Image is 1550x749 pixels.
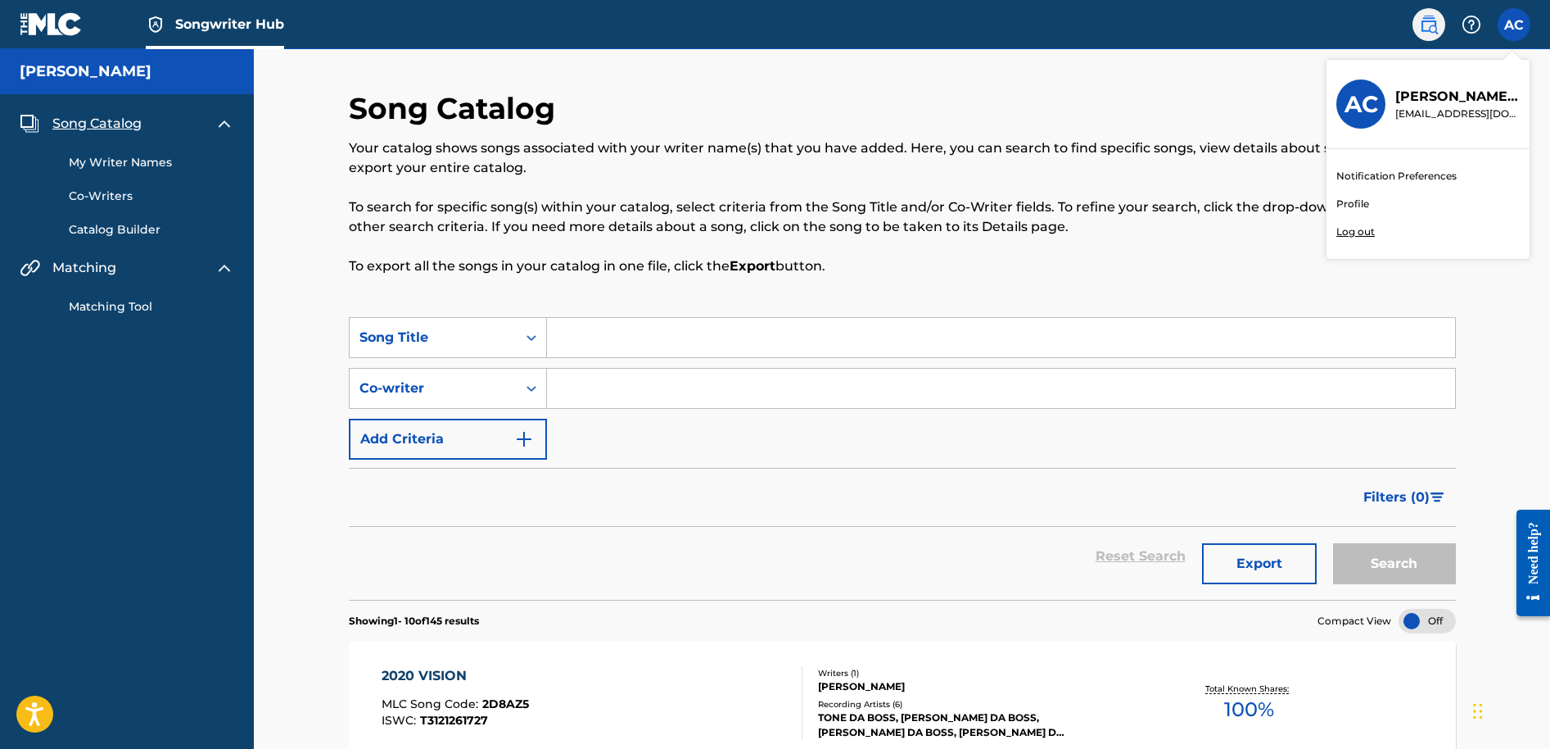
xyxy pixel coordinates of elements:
strong: Export [730,258,775,274]
span: T3121261727 [420,713,488,728]
p: Antonio Chalmers [1395,87,1520,107]
span: Song Catalog [52,114,142,134]
p: Showing 1 - 10 of 145 results [349,614,479,629]
div: Drag [1473,687,1483,736]
button: Filters (0) [1353,477,1456,518]
a: Notification Preferences [1336,169,1457,184]
div: Song Title [359,328,507,347]
p: Total Known Shares: [1205,683,1293,695]
img: expand [215,114,234,134]
a: Song CatalogSong Catalog [20,114,142,134]
span: Filters ( 0 ) [1363,488,1430,507]
h2: Song Catalog [349,90,563,127]
div: [PERSON_NAME] [818,679,1065,694]
a: Matching Tool [69,298,234,315]
button: Export [1202,543,1317,584]
button: Add Criteria [349,419,547,460]
span: ISWC : [382,713,420,728]
h5: Antonio Chalmers [20,62,151,81]
img: MLC Logo [20,12,83,36]
a: My Writer Names [69,154,234,171]
form: Search Form [349,317,1456,600]
span: 100 % [1224,695,1274,724]
iframe: Resource Center [1504,504,1550,623]
span: 2D8AZ5 [482,697,529,711]
div: Help [1455,8,1488,41]
img: Song Catalog [20,114,39,134]
p: info@t1entertainment.com [1395,107,1520,121]
iframe: Chat Widget [1468,670,1550,749]
span: AC [1504,16,1524,35]
div: Writers ( 1 ) [818,667,1065,679]
div: Co-writer [359,379,507,398]
a: Public Search [1412,8,1445,41]
div: Recording Artists ( 6 ) [818,698,1065,710]
img: Top Rightsholder [146,15,165,34]
p: Your catalog shows songs associated with your writer name(s) that you have added. Here, you can s... [349,138,1456,178]
p: To export all the songs in your catalog in one file, click the button. [349,256,1456,276]
img: filter [1430,493,1444,502]
h3: AC [1344,90,1378,119]
p: To search for specific song(s) within your catalog, select criteria from the Song Title and/or Co... [349,197,1456,237]
span: Compact View [1317,614,1391,629]
a: Catalog Builder [69,221,234,238]
p: Log out [1336,225,1375,239]
img: help [1462,15,1481,34]
img: Matching [20,258,40,278]
div: 2020 VISION [382,666,529,686]
img: 9d2ae6d4665cec9f34b9.svg [514,429,534,449]
a: Co-Writers [69,188,234,205]
span: MLC Song Code : [382,697,482,711]
div: TONE DA BOSS, [PERSON_NAME] DA BOSS, [PERSON_NAME] DA BOSS, [PERSON_NAME] DA BOSS, TONE DA BOSS [818,710,1065,740]
div: User Menu [1498,8,1530,41]
span: Songwriter Hub [175,15,284,34]
img: search [1419,15,1439,34]
span: Matching [52,258,116,278]
a: Profile [1336,197,1369,211]
img: expand [215,258,234,278]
